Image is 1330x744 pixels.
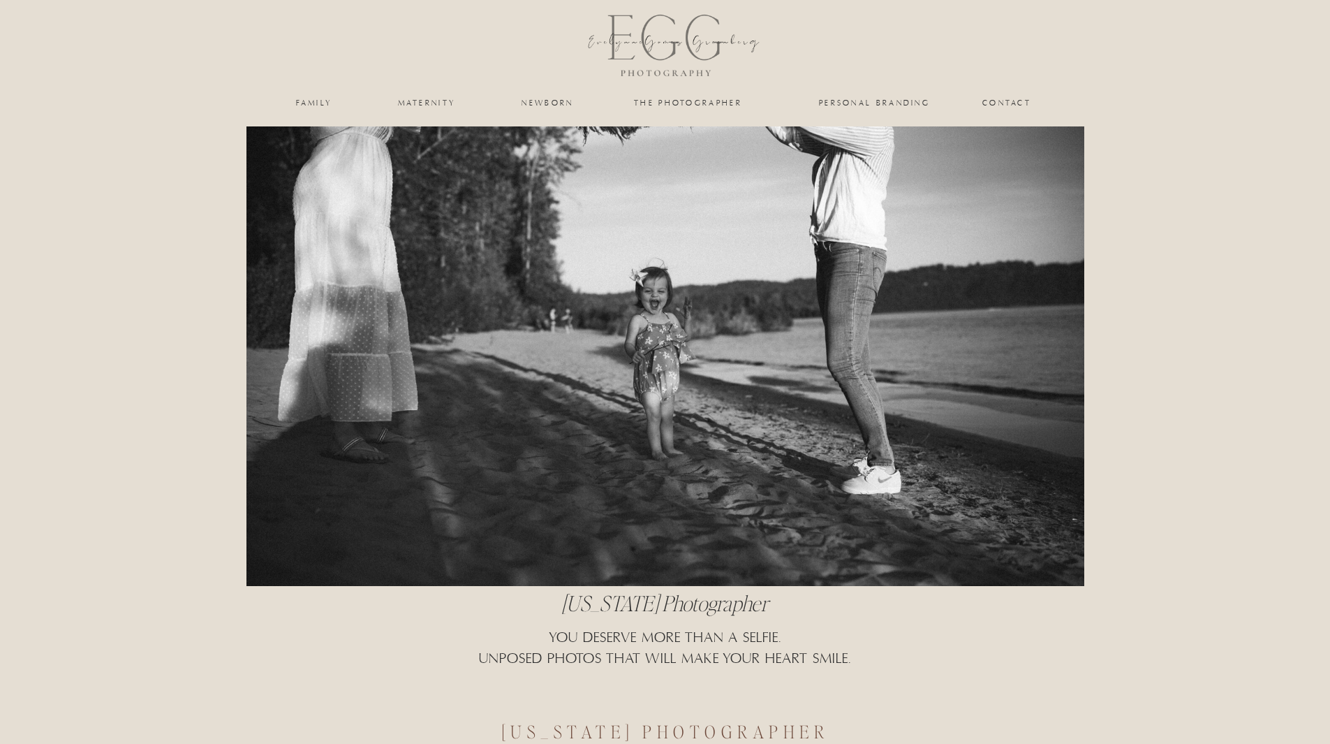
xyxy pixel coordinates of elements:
a: maternity [398,99,455,107]
a: personal branding [818,99,932,107]
i: [US_STATE] Photographer [562,590,768,616]
a: family [286,99,343,107]
a: the photographer [619,99,758,107]
h3: [US_STATE] photographer [425,720,906,731]
a: newborn [519,99,577,107]
a: Contact [982,99,1032,107]
p: YOU DESERVE MORE THAN A SELFIE. UNPOSED PHOTOS THAT WILL MAKE YOUR HEART SMILE. [453,628,878,694]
